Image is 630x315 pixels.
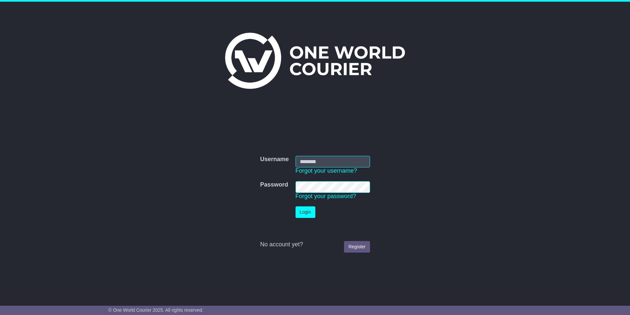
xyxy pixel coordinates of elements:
span: © One World Courier 2025. All rights reserved. [108,307,204,313]
button: Login [296,206,315,218]
a: Register [344,241,370,253]
label: Password [260,181,288,189]
a: Forgot your password? [296,193,356,199]
label: Username [260,156,289,163]
a: Forgot your username? [296,167,357,174]
div: No account yet? [260,241,370,248]
img: One World [225,33,405,89]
